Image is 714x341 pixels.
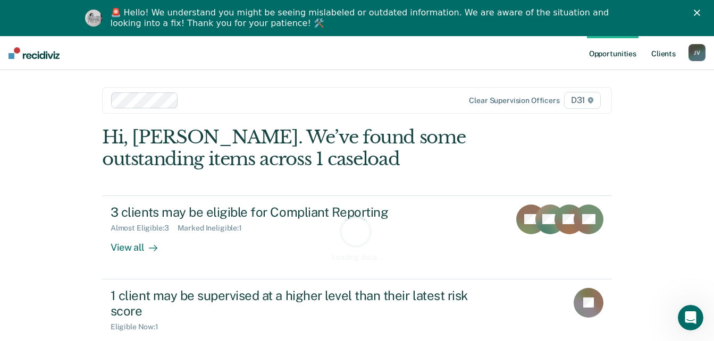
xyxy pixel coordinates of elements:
iframe: Intercom live chat [678,305,703,330]
img: Recidiviz [9,47,60,59]
a: Opportunities [587,36,639,70]
div: Clear supervision officers [469,96,559,105]
button: JV [688,44,705,61]
div: Close [694,10,704,16]
div: Loading data... [332,253,382,262]
div: 🚨 Hello! We understand you might be seeing mislabeled or outdated information. We are aware of th... [111,7,612,29]
img: Profile image for Kim [85,10,102,27]
a: Clients [649,36,678,70]
div: J V [688,44,705,61]
span: D31 [564,92,601,109]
